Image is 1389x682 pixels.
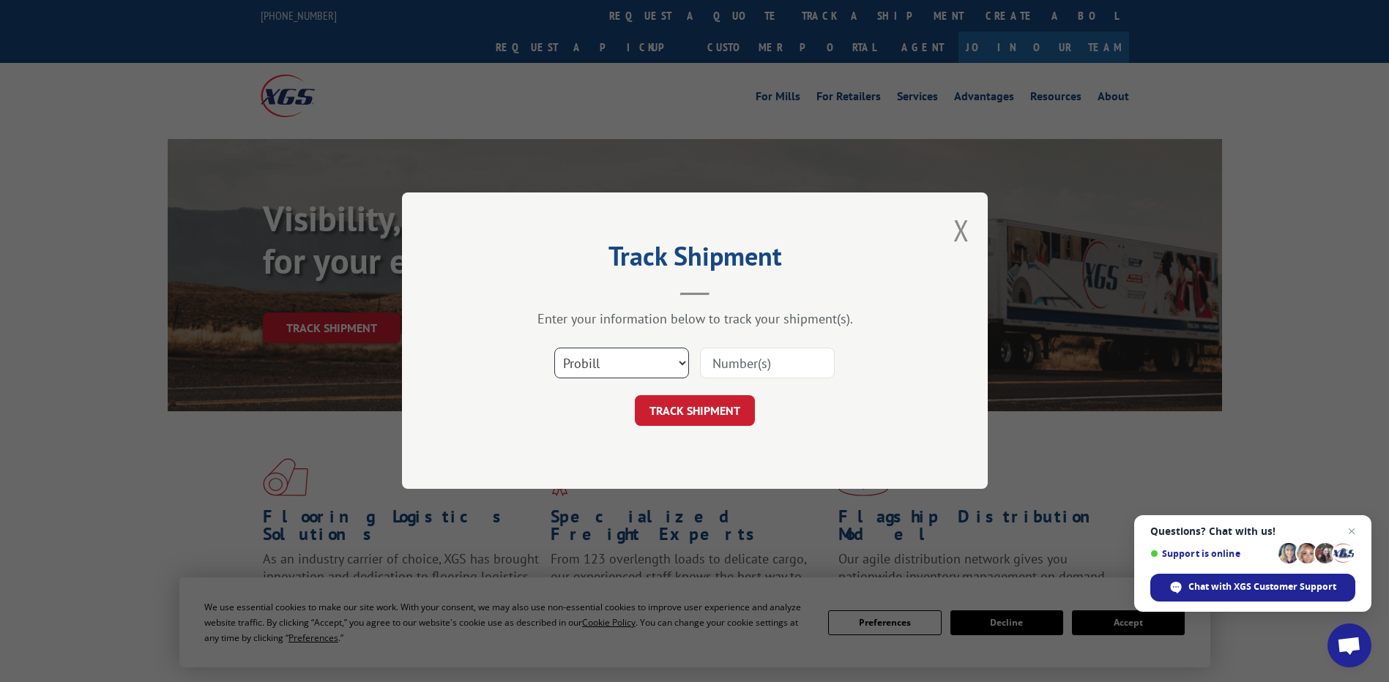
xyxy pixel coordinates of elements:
[1150,525,1355,537] span: Questions? Chat with us!
[1343,522,1360,540] span: Close chat
[635,396,755,427] button: TRACK SHIPMENT
[1150,548,1273,559] span: Support is online
[475,311,915,328] div: Enter your information below to track your shipment(s).
[1327,623,1371,667] div: Open chat
[1188,580,1336,593] span: Chat with XGS Customer Support
[1150,574,1355,602] div: Chat with XGS Customer Support
[953,211,969,250] button: Close modal
[700,348,835,379] input: Number(s)
[475,246,915,274] h2: Track Shipment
